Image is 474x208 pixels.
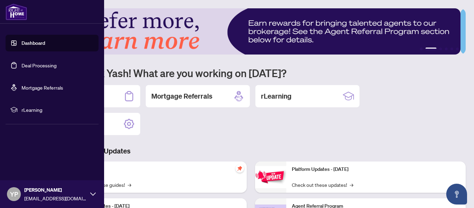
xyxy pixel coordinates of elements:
img: Slide 1 [36,8,460,55]
button: 5 [450,48,453,50]
span: pushpin [236,164,244,173]
p: Self-Help [73,166,241,173]
button: 2 [425,48,437,50]
button: 3 [439,48,442,50]
span: [PERSON_NAME] [24,186,87,194]
span: YP [10,189,18,199]
img: logo [6,3,27,20]
a: Check out these updates!→ [292,181,353,189]
span: → [128,181,131,189]
span: rLearning [22,106,94,114]
button: 4 [445,48,448,50]
button: 1 [420,48,423,50]
span: → [350,181,353,189]
h3: Brokerage & Industry Updates [36,146,466,156]
a: Mortgage Referrals [22,84,63,91]
h2: Mortgage Referrals [151,91,212,101]
h1: Welcome back Yash! What are you working on [DATE]? [36,66,466,80]
button: Open asap [446,184,467,205]
button: 6 [456,48,459,50]
img: Platform Updates - June 23, 2025 [255,166,286,188]
h2: rLearning [261,91,291,101]
span: [EMAIL_ADDRESS][DOMAIN_NAME] [24,194,87,202]
a: Dashboard [22,40,45,46]
a: Deal Processing [22,62,57,68]
p: Platform Updates - [DATE] [292,166,460,173]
